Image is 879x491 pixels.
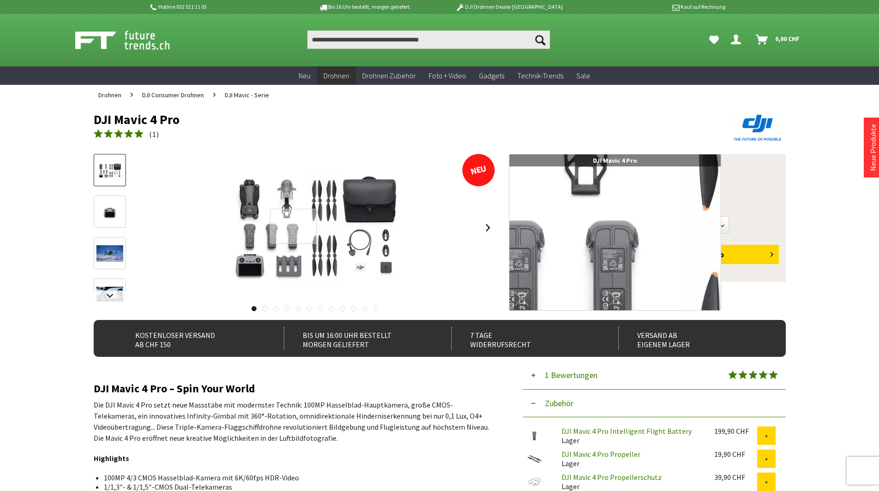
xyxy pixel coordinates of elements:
span: Neu [299,71,311,80]
div: Kostenloser Versand ab CHF 150 [117,327,264,350]
a: DJI Mavic 4 Pro Intelligent Flight Battery [562,426,692,436]
strong: Highlights [94,454,129,463]
div: 19,90 CHF [714,450,757,459]
p: Bis 16 Uhr bestellt, morgen geliefert. [293,1,437,12]
img: Shop Futuretrends - zur Startseite wechseln [75,29,190,52]
div: Lager [554,426,707,445]
span: Sale [576,71,590,80]
span: Gadgets [479,71,504,80]
span: Drohnen Zubehör [362,71,416,80]
img: DJI Mavic 4 Pro [216,154,413,302]
span: ( ) [149,130,159,139]
a: Technik-Trends [511,66,570,85]
img: DJI Mavic 4 Pro Propeller [523,450,546,467]
p: Die DJI Mavic 4 Pro setzt neue Massstäbe mit modernster Technik: 100MP Hasselblad-Hauptkamera, gr... [94,399,495,444]
img: Vorschau: DJI Mavic 4 Pro [96,160,123,181]
div: 199,90 CHF [714,426,757,436]
span: DJI Mavic - Serie [225,91,269,99]
h1: DJI Mavic 4 Pro [94,112,647,126]
span: Drohnen [98,91,121,99]
span: Foto + Video [429,71,466,80]
p: Hotline 032 511 11 03 [149,1,293,12]
img: DJI Mavic 4 Pro Intelligent Flight Battery [523,426,546,444]
a: Drohnen [317,66,356,85]
a: Drohnen [94,85,126,105]
button: Suchen [531,30,550,49]
div: 7 Tage Widerrufsrecht [451,327,598,350]
a: Gadgets [472,66,511,85]
span: Technik-Trends [517,71,563,80]
a: Warenkorb [752,30,804,49]
a: Sale [570,66,597,85]
a: Dein Konto [727,30,748,49]
div: Bis um 16:00 Uhr bestellt Morgen geliefert [284,327,431,350]
span: Drohnen [323,71,349,80]
li: 100MP 4/3 CMOS Hasselblad-Kamera mit 6K/60fps HDR-Video [104,473,488,482]
a: Neu [292,66,317,85]
p: Kauf auf Rechnung [581,1,725,12]
a: DJI Mavic 4 Pro Propellerschutz [562,473,662,482]
span: 1 [152,130,156,139]
span: DJI Mavic 4 Pro [593,156,637,165]
button: Zubehör [523,390,786,417]
a: DJI Consumer Drohnen [138,85,209,105]
a: DJI Mavic 4 Pro Propeller [562,450,640,459]
button: 1 Bewertungen [523,361,786,390]
div: Lager [554,450,707,468]
h2: DJI Mavic 4 Pro – Spin Your World [94,383,495,395]
input: Produkt, Marke, Kategorie, EAN, Artikelnummer… [307,30,550,49]
span: DJI Consumer Drohnen [142,91,204,99]
div: Versand ab eigenem Lager [618,327,765,350]
a: Foto + Video [422,66,472,85]
span: 0,00 CHF [775,31,800,46]
a: (1) [94,129,159,140]
a: Meine Favoriten [705,30,724,49]
div: Lager [554,473,707,491]
a: Drohnen Zubehör [356,66,422,85]
img: DJI Mavic 4 Pro Propellerschutz [523,473,546,490]
a: Neue Produkte [868,124,878,171]
p: DJI Drohnen Dealer [GEOGRAPHIC_DATA] [437,1,581,12]
div: 39,90 CHF [714,473,757,482]
img: DJI [730,112,786,143]
a: DJI Mavic - Serie [220,85,274,105]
